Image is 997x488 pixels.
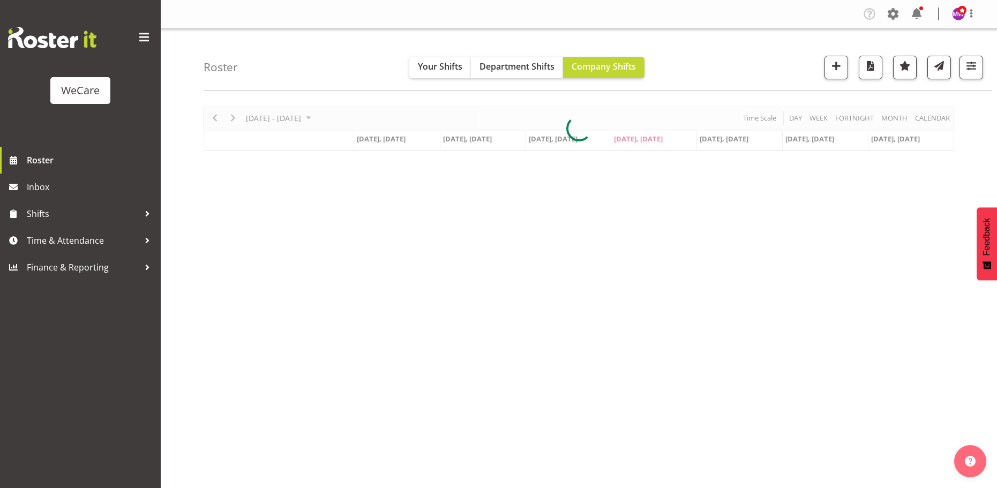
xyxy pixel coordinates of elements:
[418,61,462,72] span: Your Shifts
[479,61,554,72] span: Department Shifts
[893,56,917,79] button: Highlight an important date within the roster.
[977,207,997,280] button: Feedback - Show survey
[27,152,155,168] span: Roster
[572,61,636,72] span: Company Shifts
[563,57,644,78] button: Company Shifts
[927,56,951,79] button: Send a list of all shifts for the selected filtered period to all rostered employees.
[471,57,563,78] button: Department Shifts
[859,56,882,79] button: Download a PDF of the roster according to the set date range.
[204,61,238,73] h4: Roster
[27,179,155,195] span: Inbox
[409,57,471,78] button: Your Shifts
[27,232,139,249] span: Time & Attendance
[824,56,848,79] button: Add a new shift
[959,56,983,79] button: Filter Shifts
[965,456,976,467] img: help-xxl-2.png
[952,7,965,20] img: management-we-care10447.jpg
[27,206,139,222] span: Shifts
[8,27,96,48] img: Rosterit website logo
[61,82,100,99] div: WeCare
[27,259,139,275] span: Finance & Reporting
[982,218,992,256] span: Feedback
